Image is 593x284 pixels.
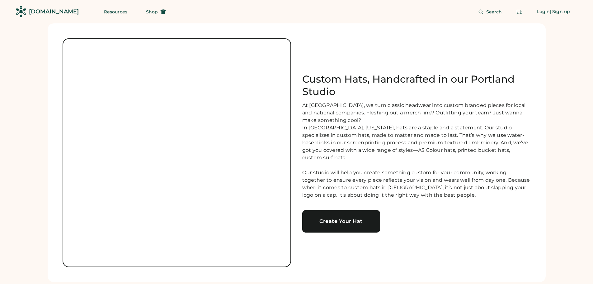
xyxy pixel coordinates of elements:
[302,73,531,98] h1: Custom Hats, Handcrafted in our Portland Studio
[29,8,79,16] div: [DOMAIN_NAME]
[550,9,570,15] div: | Sign up
[139,6,173,18] button: Shop
[486,10,502,14] span: Search
[471,6,510,18] button: Search
[16,6,26,17] img: Rendered Logo - Screens
[310,219,373,224] div: Create Your Hat
[302,210,380,233] a: Create Your Hat
[513,6,526,18] button: Retrieve an order
[537,9,550,15] div: Login
[96,6,135,18] button: Resources
[302,102,531,199] div: At [GEOGRAPHIC_DATA], we turn classic headwear into custom branded pieces for local and national ...
[63,39,290,267] img: no
[146,10,158,14] span: Shop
